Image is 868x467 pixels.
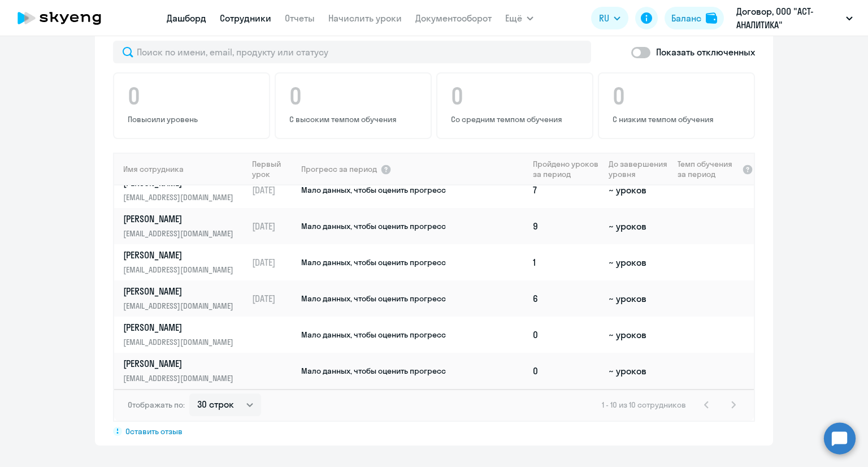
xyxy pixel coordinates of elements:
[591,7,628,29] button: RU
[505,11,522,25] span: Ещё
[248,172,300,208] td: [DATE]
[248,244,300,280] td: [DATE]
[123,300,240,312] p: [EMAIL_ADDRESS][DOMAIN_NAME]
[123,372,240,384] p: [EMAIL_ADDRESS][DOMAIN_NAME]
[123,285,247,312] a: [PERSON_NAME][EMAIL_ADDRESS][DOMAIN_NAME]
[731,5,858,32] button: Договор, ООО "АСТ-АНАЛИТИКА"
[604,280,672,317] td: ~ уроков
[301,221,446,231] span: Мало данных, чтобы оценить прогресс
[248,208,300,244] td: [DATE]
[123,249,240,261] p: [PERSON_NAME]
[123,213,247,240] a: [PERSON_NAME][EMAIL_ADDRESS][DOMAIN_NAME]
[604,353,672,389] td: ~ уроков
[301,185,446,195] span: Мало данных, чтобы оценить прогресс
[123,357,240,370] p: [PERSON_NAME]
[604,208,672,244] td: ~ уроков
[113,41,591,63] input: Поиск по имени, email, продукту или статусу
[301,366,446,376] span: Мало данных, чтобы оценить прогресс
[665,7,724,29] button: Балансbalance
[248,153,300,185] th: Первый урок
[125,426,183,436] span: Оставить отзыв
[220,12,271,24] a: Сотрудники
[123,176,247,204] a: [PERSON_NAME][EMAIL_ADDRESS][DOMAIN_NAME]
[706,12,717,24] img: balance
[604,153,672,185] th: До завершения уровня
[128,400,185,410] span: Отображать по:
[736,5,841,32] p: Договор, ООО "АСТ-АНАЛИТИКА"
[123,213,240,225] p: [PERSON_NAME]
[123,321,247,348] a: [PERSON_NAME][EMAIL_ADDRESS][DOMAIN_NAME]
[604,172,672,208] td: ~ уроков
[248,280,300,317] td: [DATE]
[123,191,240,204] p: [EMAIL_ADDRESS][DOMAIN_NAME]
[671,11,701,25] div: Баланс
[301,330,446,340] span: Мало данных, чтобы оценить прогресс
[678,159,739,179] span: Темп обучения за период
[328,12,402,24] a: Начислить уроки
[167,12,206,24] a: Дашборд
[301,164,377,174] span: Прогресс за период
[528,353,604,389] td: 0
[114,153,248,185] th: Имя сотрудника
[123,249,247,276] a: [PERSON_NAME][EMAIL_ADDRESS][DOMAIN_NAME]
[528,172,604,208] td: 7
[528,317,604,353] td: 0
[123,357,247,384] a: [PERSON_NAME][EMAIL_ADDRESS][DOMAIN_NAME]
[505,7,533,29] button: Ещё
[604,244,672,280] td: ~ уроков
[123,336,240,348] p: [EMAIL_ADDRESS][DOMAIN_NAME]
[123,321,240,334] p: [PERSON_NAME]
[123,227,240,240] p: [EMAIL_ADDRESS][DOMAIN_NAME]
[285,12,315,24] a: Отчеты
[123,263,240,276] p: [EMAIL_ADDRESS][DOMAIN_NAME]
[528,208,604,244] td: 9
[528,280,604,317] td: 6
[656,45,755,59] p: Показать отключенных
[301,293,446,304] span: Мало данных, чтобы оценить прогресс
[301,257,446,267] span: Мало данных, чтобы оценить прогресс
[123,285,240,297] p: [PERSON_NAME]
[604,317,672,353] td: ~ уроков
[599,11,609,25] span: RU
[415,12,492,24] a: Документооборот
[528,244,604,280] td: 1
[602,400,686,410] span: 1 - 10 из 10 сотрудников
[528,153,604,185] th: Пройдено уроков за период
